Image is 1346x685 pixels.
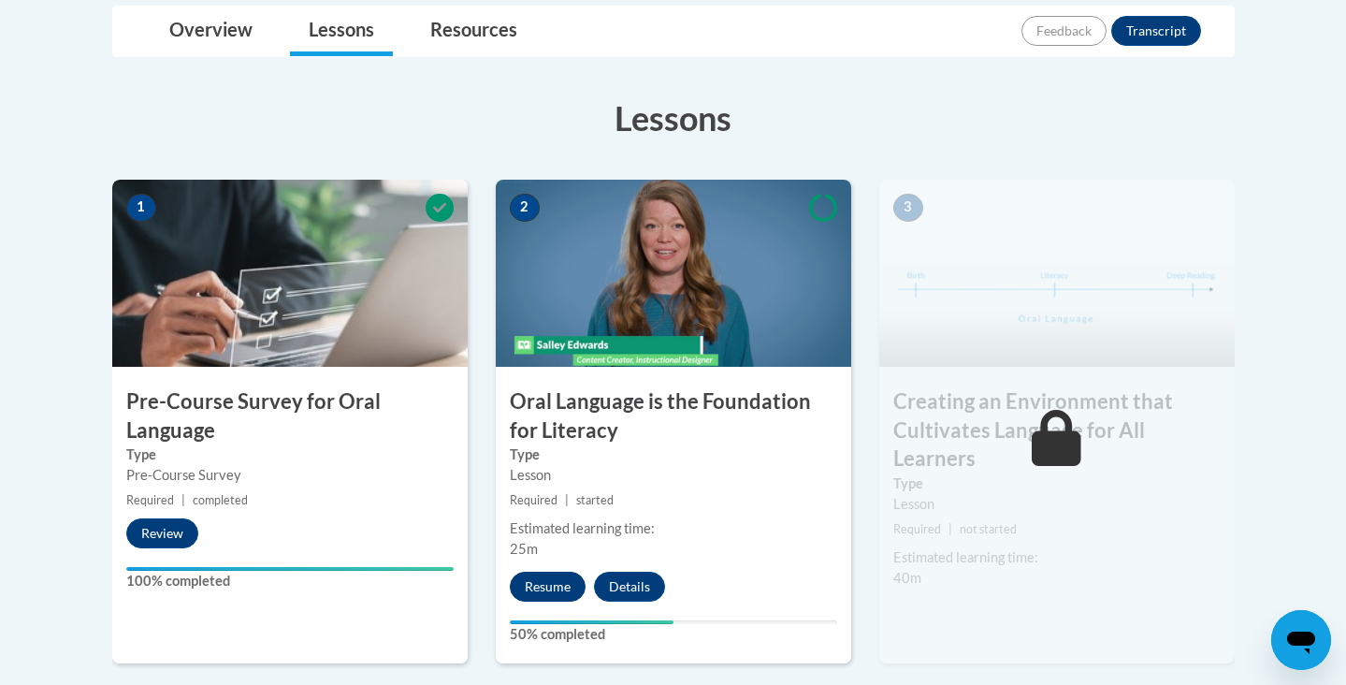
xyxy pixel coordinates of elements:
[290,7,393,56] a: Lessons
[510,518,837,539] div: Estimated learning time:
[412,7,536,56] a: Resources
[126,194,156,222] span: 1
[510,493,557,507] span: Required
[193,493,248,507] span: completed
[893,494,1221,515] div: Lesson
[112,387,468,445] h3: Pre-Course Survey for Oral Language
[126,445,454,465] label: Type
[893,547,1221,568] div: Estimated learning time:
[893,570,921,586] span: 40m
[181,493,185,507] span: |
[594,572,665,602] button: Details
[1111,16,1201,46] button: Transcript
[510,445,837,465] label: Type
[126,465,454,486] div: Pre-Course Survey
[496,387,851,445] h3: Oral Language is the Foundation for Literacy
[510,541,538,557] span: 25m
[510,624,837,645] label: 50% completed
[126,571,454,591] label: 100% completed
[126,493,174,507] span: Required
[1271,610,1331,670] iframe: Button to launch messaging window
[112,180,468,367] img: Course Image
[510,572,586,602] button: Resume
[565,493,569,507] span: |
[496,180,851,367] img: Course Image
[510,465,837,486] div: Lesson
[126,567,454,571] div: Your progress
[893,474,1221,494] label: Type
[960,522,1017,536] span: not started
[510,620,673,624] div: Your progress
[576,493,614,507] span: started
[893,522,941,536] span: Required
[1021,16,1107,46] button: Feedback
[112,95,1235,141] h3: Lessons
[879,180,1235,367] img: Course Image
[893,194,923,222] span: 3
[126,518,198,548] button: Review
[510,194,540,222] span: 2
[151,7,271,56] a: Overview
[879,387,1235,474] h3: Creating an Environment that Cultivates Language for All Learners
[948,522,952,536] span: |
